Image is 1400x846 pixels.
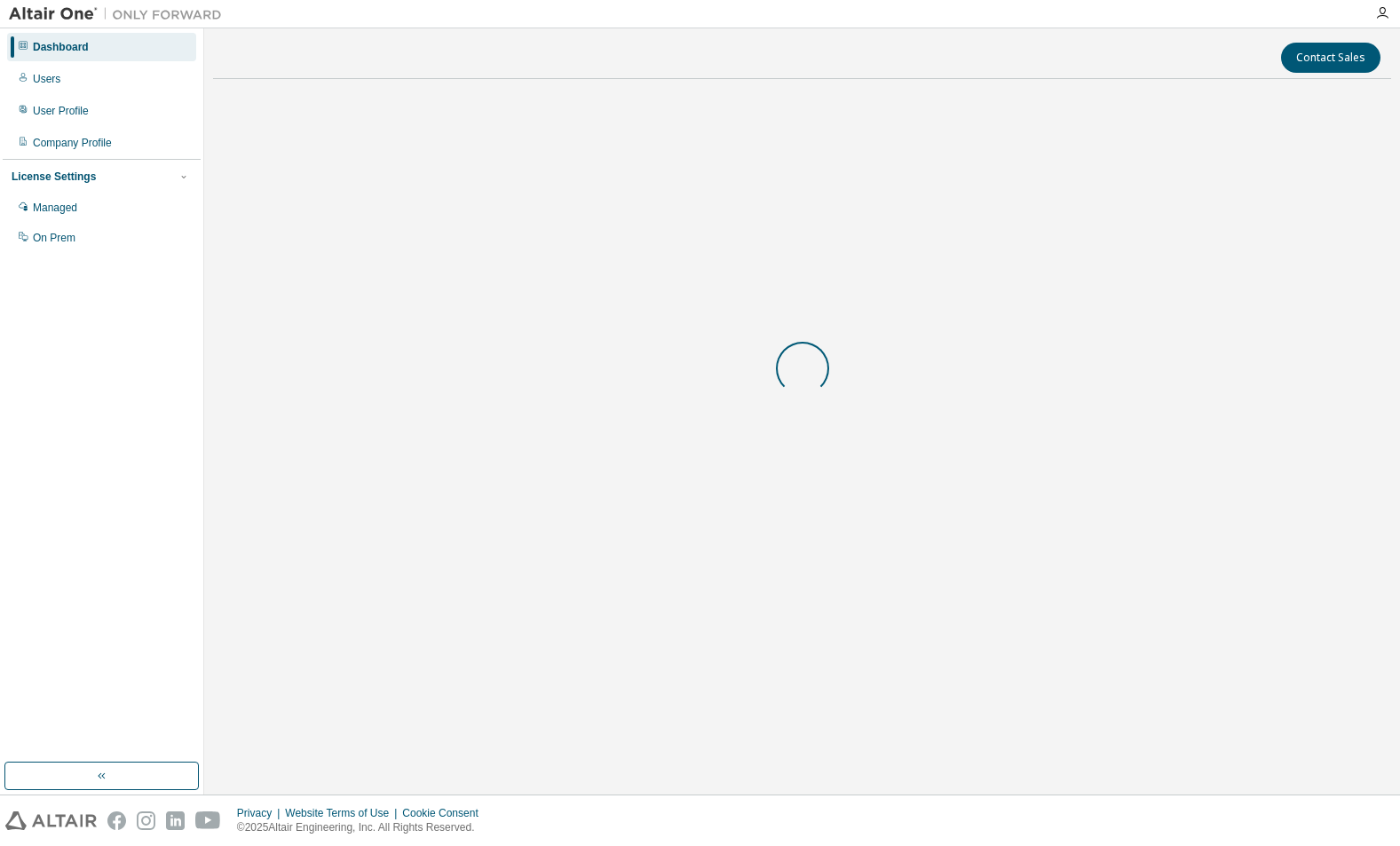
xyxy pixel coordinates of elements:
[237,820,489,835] p: © 2025 Altair Engineering, Inc. All Rights Reserved.
[9,5,231,23] img: Altair One
[1281,43,1380,73] button: Contact Sales
[166,811,185,830] img: linkedin.svg
[33,72,60,86] div: Users
[107,811,126,830] img: facebook.svg
[285,806,402,820] div: Website Terms of Use
[33,136,112,150] div: Company Profile
[33,231,75,245] div: On Prem
[12,170,96,184] div: License Settings
[402,806,488,820] div: Cookie Consent
[5,811,97,830] img: altair_logo.svg
[195,811,221,830] img: youtube.svg
[33,201,77,215] div: Managed
[33,40,89,54] div: Dashboard
[237,806,285,820] div: Privacy
[137,811,155,830] img: instagram.svg
[33,104,89,118] div: User Profile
